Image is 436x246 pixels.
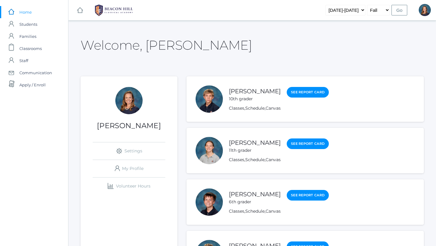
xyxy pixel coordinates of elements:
div: Caleb Bradley [196,85,223,113]
a: My Profile [93,160,165,177]
span: Apply / Enroll [19,79,46,91]
input: Go [391,5,407,15]
h1: [PERSON_NAME] [81,122,177,130]
span: Families [19,30,36,42]
a: Volunteer Hours [93,178,165,195]
a: Classes [229,208,244,214]
div: 11th grader [229,147,281,154]
div: 6th grader [229,199,281,205]
div: Selah Bradley [196,137,223,164]
a: Classes [229,157,244,162]
a: Schedule [245,208,265,214]
a: [PERSON_NAME] [229,88,281,95]
div: 10th grader [229,96,281,102]
a: [PERSON_NAME] [229,139,281,146]
span: Staff [19,55,28,67]
a: Canvas [266,157,281,162]
div: Ellie Bradley [419,4,431,16]
div: Ellie Bradley [115,87,143,114]
a: Schedule [245,105,265,111]
a: Settings [93,142,165,160]
img: BHCALogos-05-308ed15e86a5a0abce9b8dd61676a3503ac9727e845dece92d48e8588c001991.png [91,3,137,18]
span: Classrooms [19,42,42,55]
h2: Welcome, [PERSON_NAME] [81,38,252,52]
a: Canvas [266,208,281,214]
a: See Report Card [287,190,329,201]
a: Classes [229,105,244,111]
span: Students [19,18,37,30]
div: , , [229,157,329,163]
span: Communication [19,67,52,79]
a: Canvas [266,105,281,111]
span: Home [19,6,32,18]
a: See Report Card [287,87,329,98]
div: , , [229,208,329,214]
a: See Report Card [287,138,329,149]
a: Schedule [245,157,265,162]
a: [PERSON_NAME] [229,191,281,198]
div: Micah Bradley [196,188,223,216]
div: , , [229,105,329,111]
